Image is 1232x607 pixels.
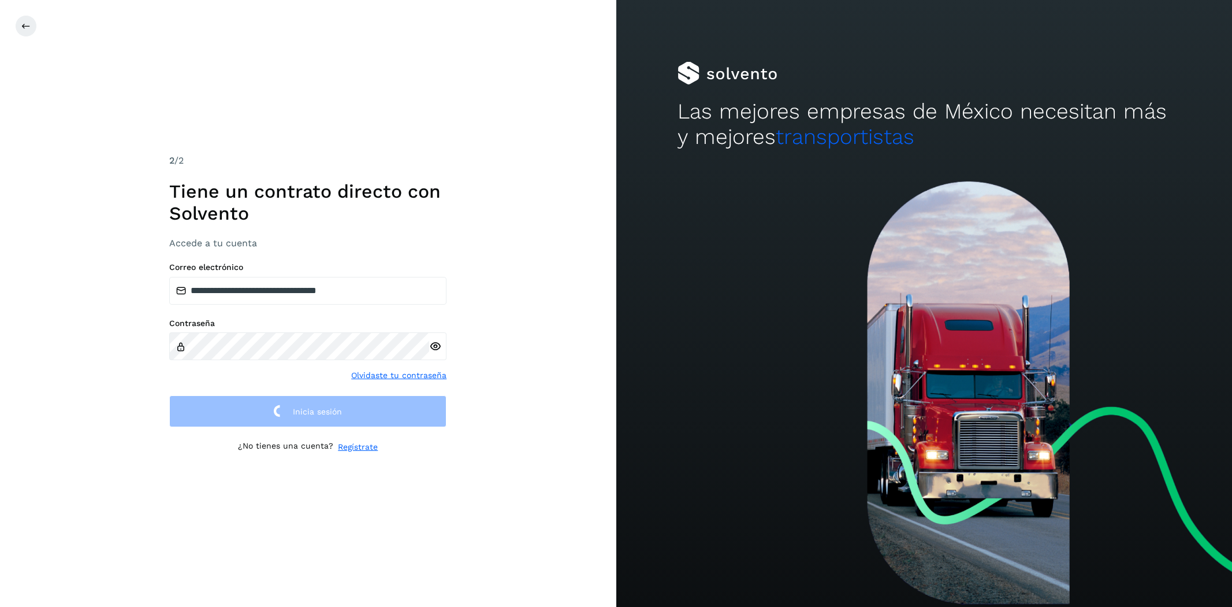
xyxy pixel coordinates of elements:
[293,408,342,416] span: Inicia sesión
[169,155,174,166] span: 2
[169,262,446,272] label: Correo electrónico
[351,369,446,382] a: Olvidaste tu contraseña
[169,395,446,427] button: Inicia sesión
[678,99,1170,150] h2: Las mejores empresas de México necesitan más y mejores
[169,319,446,328] label: Contraseña
[169,238,446,249] h3: Accede a tu cuenta
[776,124,914,149] span: transportistas
[169,154,446,168] div: /2
[169,180,446,225] h1: Tiene un contrato directo con Solvento
[338,441,378,453] a: Regístrate
[238,441,333,453] p: ¿No tienes una cuenta?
